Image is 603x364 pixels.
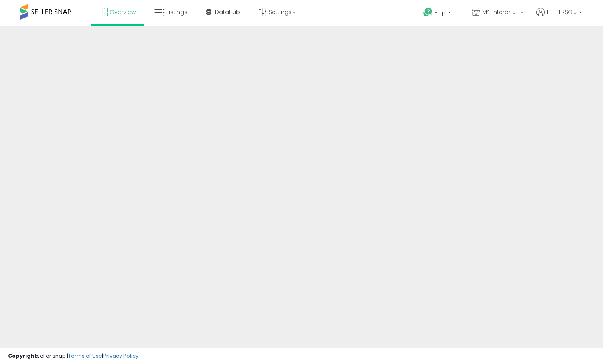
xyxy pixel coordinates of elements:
a: Privacy Policy [103,352,138,360]
span: Listings [167,8,187,16]
strong: Copyright [8,352,37,360]
a: Help [417,1,459,26]
i: Get Help [423,7,433,17]
span: M² Enterprises [482,8,518,16]
span: Overview [110,8,136,16]
a: Hi [PERSON_NAME] [536,8,582,26]
span: DataHub [215,8,240,16]
a: Terms of Use [68,352,102,360]
div: seller snap | | [8,352,138,360]
span: Help [435,9,445,16]
span: Hi [PERSON_NAME] [547,8,577,16]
